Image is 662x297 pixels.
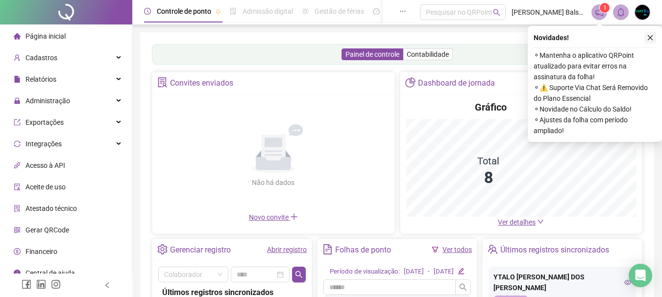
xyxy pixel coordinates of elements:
span: Admissão digital [243,7,293,15]
span: file [14,76,21,83]
span: dashboard [373,8,380,15]
span: Central de ajuda [25,269,75,277]
span: qrcode [14,227,21,233]
span: instagram [51,279,61,289]
span: Financeiro [25,248,57,255]
img: 69185 [635,5,650,20]
a: Ver todos [442,246,472,253]
span: Cadastros [25,54,57,62]
div: [DATE] [434,267,454,277]
span: ⚬ ⚠️ Suporte Via Chat Será Removido do Plano Essencial [534,82,656,104]
span: Exportações [25,118,64,126]
span: user-add [14,54,21,61]
div: Convites enviados [170,75,233,91]
span: edit [458,268,464,274]
span: search [493,9,500,16]
div: Open Intercom Messenger [629,264,652,287]
span: notification [595,8,604,17]
span: dollar [14,248,21,255]
div: [DATE] [404,267,424,277]
div: Últimos registros sincronizados [500,242,609,258]
span: Aceite de uso [25,183,66,191]
a: Ver detalhes down [498,218,544,226]
span: pie-chart [405,77,416,88]
div: Folhas de ponto [335,242,391,258]
span: Painel de controle [345,50,399,58]
span: setting [157,244,168,254]
span: pushpin [215,9,221,15]
span: Integrações [25,140,62,148]
span: Controle de ponto [157,7,211,15]
span: export [14,119,21,126]
span: 1 [603,4,607,11]
span: search [459,283,467,291]
span: solution [14,205,21,212]
span: Acesso à API [25,161,65,169]
span: Atestado técnico [25,205,77,212]
span: file-text [322,244,333,254]
span: plus [290,213,298,221]
div: - [428,267,430,277]
span: clock-circle [144,8,151,15]
span: down [537,218,544,225]
span: sync [14,140,21,147]
sup: 1 [600,3,610,13]
span: audit [14,183,21,190]
span: ⚬ Mantenha o aplicativo QRPoint atualizado para evitar erros na assinatura da folha! [534,50,656,82]
span: search [295,271,303,278]
span: file-done [230,8,237,15]
span: home [14,33,21,40]
span: facebook [22,279,31,289]
span: api [14,162,21,169]
div: Não há dados [228,177,319,188]
span: info-circle [14,270,21,276]
span: lock [14,97,21,104]
span: Novidades ! [534,32,569,43]
span: ⚬ Novidade no Cálculo do Saldo! [534,104,656,114]
h4: Gráfico [475,100,507,114]
div: YTALO [PERSON_NAME] DOS [PERSON_NAME] [493,272,631,293]
span: sun [302,8,309,15]
span: linkedin [36,279,46,289]
span: [PERSON_NAME] Balsanufo [PERSON_NAME] [512,7,586,18]
a: Abrir registro [267,246,307,253]
span: Administração [25,97,70,105]
div: Gerenciar registro [170,242,231,258]
span: Ver detalhes [498,218,536,226]
span: Página inicial [25,32,66,40]
span: filter [432,246,439,253]
div: Período de visualização: [330,267,400,277]
span: solution [157,77,168,88]
span: close [647,34,654,41]
span: Relatórios [25,75,56,83]
span: Contabilidade [407,50,449,58]
span: team [488,244,498,254]
span: ⚬ Ajustes da folha com período ampliado! [534,114,656,136]
span: eye [624,279,631,286]
div: Dashboard de jornada [418,75,495,91]
span: Novo convite [249,213,298,221]
span: Gestão de férias [315,7,364,15]
span: bell [616,8,625,17]
span: left [104,282,111,289]
span: ellipsis [399,8,406,15]
span: Gerar QRCode [25,226,69,234]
